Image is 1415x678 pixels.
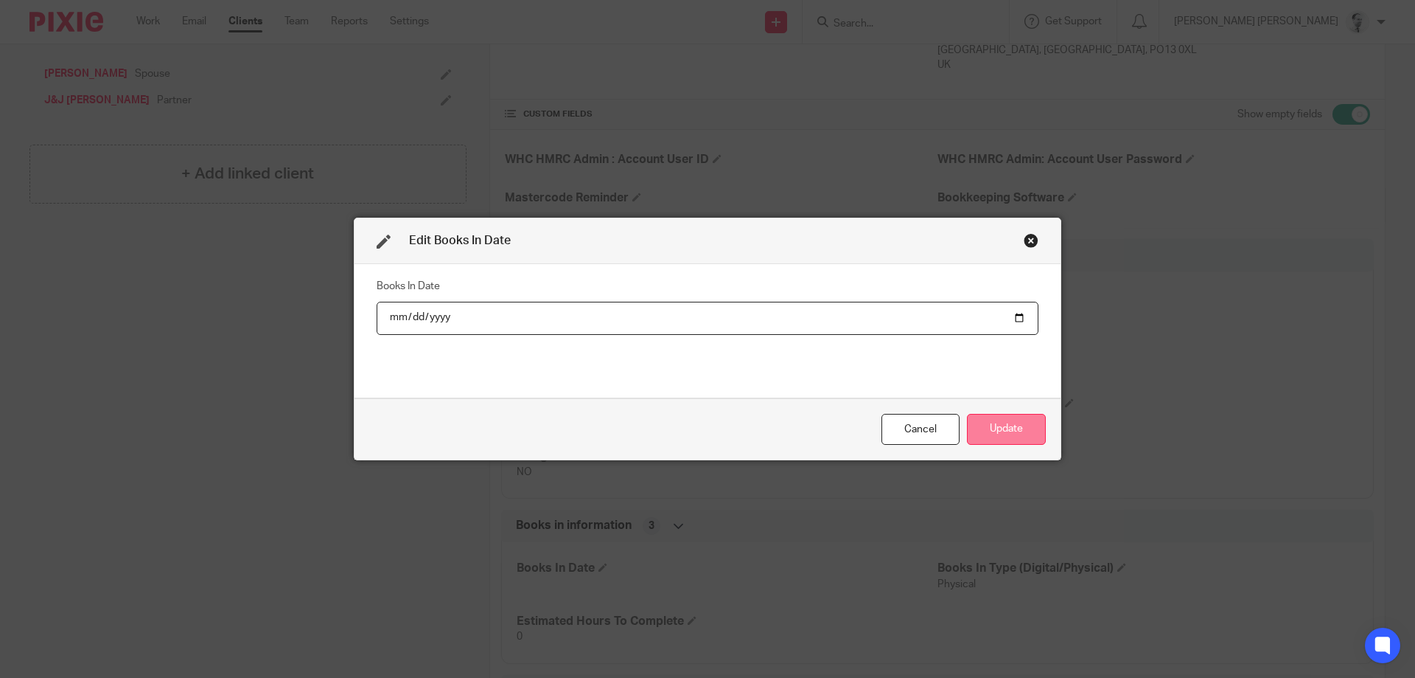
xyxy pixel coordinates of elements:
[377,279,440,294] label: Books In Date
[377,302,1038,335] input: YYYY-MM-DD
[409,235,511,246] span: Edit Books In Date
[1024,233,1038,248] div: Close this dialog window
[881,414,960,446] div: Close this dialog window
[967,414,1046,446] button: Update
